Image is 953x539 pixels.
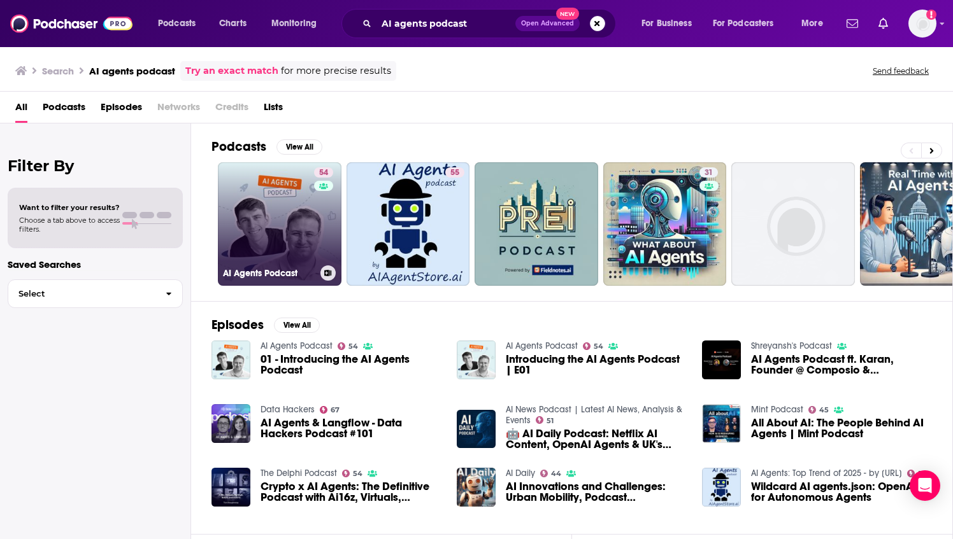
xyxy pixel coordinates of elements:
a: 🤖 AI Daily Podcast: Netflix AI Content, OpenAI Agents & UK's Supercomputer [506,428,687,450]
button: open menu [792,13,839,34]
span: Select [8,290,155,298]
span: 01 - Introducing the AI Agents Podcast [261,354,441,375]
a: AI Agents & Langflow - Data Hackers Podcast #101 [261,417,441,439]
a: Show notifications dropdown [842,13,863,34]
span: More [801,15,823,32]
span: 54 [594,344,603,349]
span: Charts [219,15,247,32]
span: Open Advanced [521,20,574,27]
a: Charts [211,13,254,34]
a: Try an exact match [185,64,278,78]
span: 45 [819,407,829,413]
button: View All [274,318,320,333]
a: EpisodesView All [211,317,320,333]
button: View All [276,139,322,155]
a: AI Daily [506,468,535,479]
a: 54 [342,470,363,477]
h2: Episodes [211,317,264,333]
a: Introducing the AI Agents Podcast | E01 [506,354,687,375]
input: Search podcasts, credits, & more... [376,13,515,34]
img: All About AI: The People Behind AI Agents | Mint Podcast [702,404,741,443]
img: AI Agents Podcast ft. Karan, Founder @ Composio & Diwank, Thiel Fellow & Founder @ Julep AI [702,340,741,379]
a: AI News Podcast | Latest AI News, Analysis & Events [506,404,682,426]
img: User Profile [908,10,936,38]
a: AI Agents Podcast [261,340,333,351]
h2: Podcasts [211,139,266,155]
button: Select [8,279,183,308]
p: Saved Searches [8,258,183,270]
a: Lists [264,97,283,123]
a: 67 [320,406,340,414]
a: Show notifications dropdown [873,13,893,34]
a: AI Agents Podcast ft. Karan, Founder @ Composio & Diwank, Thiel Fellow & Founder @ Julep AI [751,354,932,375]
a: Podcasts [43,97,85,123]
button: open menu [633,13,708,34]
button: open menu [149,13,212,34]
a: 54 [314,167,333,178]
button: Open AdvancedNew [515,16,580,31]
a: 54 [583,342,604,350]
h3: AI Agents Podcast [223,268,315,279]
a: 31 [603,162,727,286]
a: 54AI Agents Podcast [218,162,341,286]
span: New [556,8,579,20]
button: Show profile menu [908,10,936,38]
a: Episodes [101,97,142,123]
span: Choose a tab above to access filters. [19,216,120,234]
a: All About AI: The People Behind AI Agents | Mint Podcast [751,417,932,439]
span: 54 [319,167,328,179]
a: 51 [536,416,554,424]
a: All [15,97,27,123]
a: Crypto x AI Agents: The Definitive Podcast with Ai16z, Virtuals, MyShell, NOUS, and CENTS [261,481,441,503]
span: Monitoring [271,15,317,32]
a: 45 [808,406,829,414]
img: Crypto x AI Agents: The Definitive Podcast with Ai16z, Virtuals, MyShell, NOUS, and CENTS [211,468,250,507]
a: 44 [540,470,562,477]
h2: Filter By [8,157,183,175]
div: Search podcasts, credits, & more... [354,9,628,38]
span: 54 [348,344,358,349]
span: Logged in as WE_Broadcast [908,10,936,38]
span: for more precise results [281,64,391,78]
img: 01 - Introducing the AI Agents Podcast [211,340,250,379]
button: open menu [262,13,333,34]
a: 55 [907,470,928,477]
img: 🤖 AI Daily Podcast: Netflix AI Content, OpenAI Agents & UK's Supercomputer [457,410,496,449]
span: Wildcard AI agents.json: OpenAPI for Autonomous Agents [751,481,932,503]
button: Send feedback [869,66,933,76]
span: Want to filter your results? [19,203,120,212]
a: AI Innovations and Challenges: Urban Mobility, Podcast Comprehension, Security, and AI Agents [457,468,496,507]
img: Podchaser - Follow, Share and Rate Podcasts [10,11,133,36]
a: 31 [699,167,718,178]
span: 67 [331,407,340,413]
img: Introducing the AI Agents Podcast | E01 [457,340,496,379]
a: Data Hackers [261,404,315,415]
svg: Add a profile image [926,10,936,20]
img: AI Agents & Langflow - Data Hackers Podcast #101 [211,404,250,443]
span: For Podcasters [713,15,774,32]
h3: Search [42,65,74,77]
div: Open Intercom Messenger [910,470,940,501]
span: 31 [705,167,713,179]
span: 54 [353,471,362,477]
a: 55 [445,167,464,178]
a: AI Agents: Top Trend of 2025 - by AIAgentStore.ai [751,468,902,479]
span: Credits [215,97,248,123]
span: AI Innovations and Challenges: Urban Mobility, Podcast Comprehension, Security, and AI Agents [506,481,687,503]
span: Networks [157,97,200,123]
